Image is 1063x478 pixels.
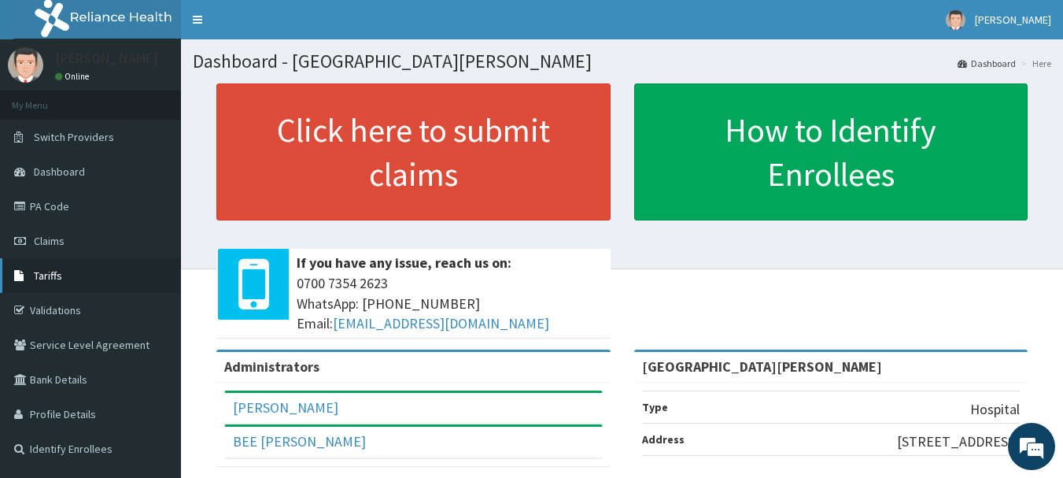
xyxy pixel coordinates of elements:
[8,314,300,369] textarea: Type your message and hit 'Enter'
[216,83,611,220] a: Click here to submit claims
[333,314,549,332] a: [EMAIL_ADDRESS][DOMAIN_NAME]
[29,79,64,118] img: d_794563401_company_1708531726252_794563401
[34,269,62,283] span: Tariffs
[642,432,685,447] b: Address
[258,8,296,46] div: Minimize live chat window
[34,234,65,248] span: Claims
[897,432,1020,452] p: [STREET_ADDRESS]
[297,273,603,334] span: 0700 7354 2623 WhatsApp: [PHONE_NUMBER] Email:
[82,88,264,109] div: Chat with us now
[233,432,366,450] a: BEE [PERSON_NAME]
[55,51,158,65] p: [PERSON_NAME]
[946,10,965,30] img: User Image
[91,140,217,299] span: We're online!
[634,83,1028,220] a: How to Identify Enrollees
[970,399,1020,420] p: Hospital
[1017,57,1051,70] li: Here
[958,57,1016,70] a: Dashboard
[224,358,319,376] b: Administrators
[297,254,511,272] b: If you have any issue, reach us on:
[55,71,93,82] a: Online
[8,47,43,83] img: User Image
[975,13,1051,27] span: [PERSON_NAME]
[642,400,668,414] b: Type
[34,165,85,179] span: Dashboard
[34,130,114,144] span: Switch Providers
[233,398,338,417] a: [PERSON_NAME]
[193,51,1051,72] h1: Dashboard - [GEOGRAPHIC_DATA][PERSON_NAME]
[642,358,882,376] strong: [GEOGRAPHIC_DATA][PERSON_NAME]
